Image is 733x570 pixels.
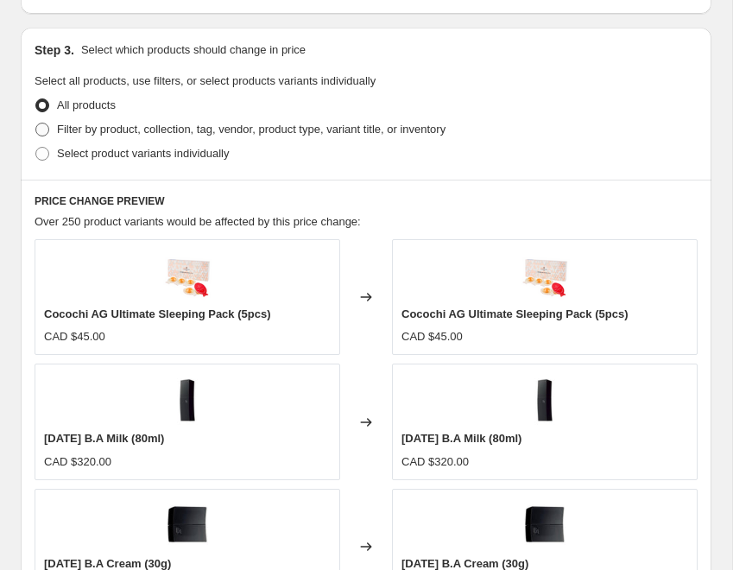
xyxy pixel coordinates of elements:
div: CAD $45.00 [401,328,463,345]
span: Cocochi AG Ultimate Sleeping Pack (5pcs) [401,307,628,320]
span: [DATE] B.A Milk (80ml) [401,432,521,445]
span: Filter by product, collection, tag, vendor, product type, variant title, or inventory [57,123,445,136]
img: Screenshot2023-05-07at3.38.38PM_80x.png [519,249,571,301]
span: Select product variants individually [57,147,229,160]
span: [DATE] B.A Milk (80ml) [44,432,164,445]
img: Screenshot2023-05-07at3.38.38PM_80x.png [161,249,213,301]
img: POLA_20201002_3_l_46927432-689a-4848-8670-367d9d279772_80x.jpg [161,373,213,425]
div: CAD $320.00 [44,453,111,471]
span: Select all products, use filters, or select products variants individually [35,74,376,87]
span: Over 250 product variants would be affected by this price change: [35,215,361,228]
img: POLA_20201002_3_l_46927432-689a-4848-8670-367d9d279772_80x.jpg [519,373,571,425]
span: [DATE] B.A Cream (30g) [401,557,528,570]
p: Select which products should change in price [81,41,306,59]
div: CAD $45.00 [44,328,105,345]
span: [DATE] B.A Cream (30g) [44,557,171,570]
h6: PRICE CHANGE PREVIEW [35,194,698,208]
span: Cocochi AG Ultimate Sleeping Pack (5pcs) [44,307,270,320]
span: All products [57,98,116,111]
img: d53cf4eff4345d4fa2199ba35e2658ba_625x625_8c291ab2-905c-45c1-ad44-3b1f81fc6d1d_80x.jpg [519,498,571,550]
h2: Step 3. [35,41,74,59]
div: CAD $320.00 [401,453,469,471]
img: d53cf4eff4345d4fa2199ba35e2658ba_625x625_8c291ab2-905c-45c1-ad44-3b1f81fc6d1d_80x.jpg [161,498,213,550]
